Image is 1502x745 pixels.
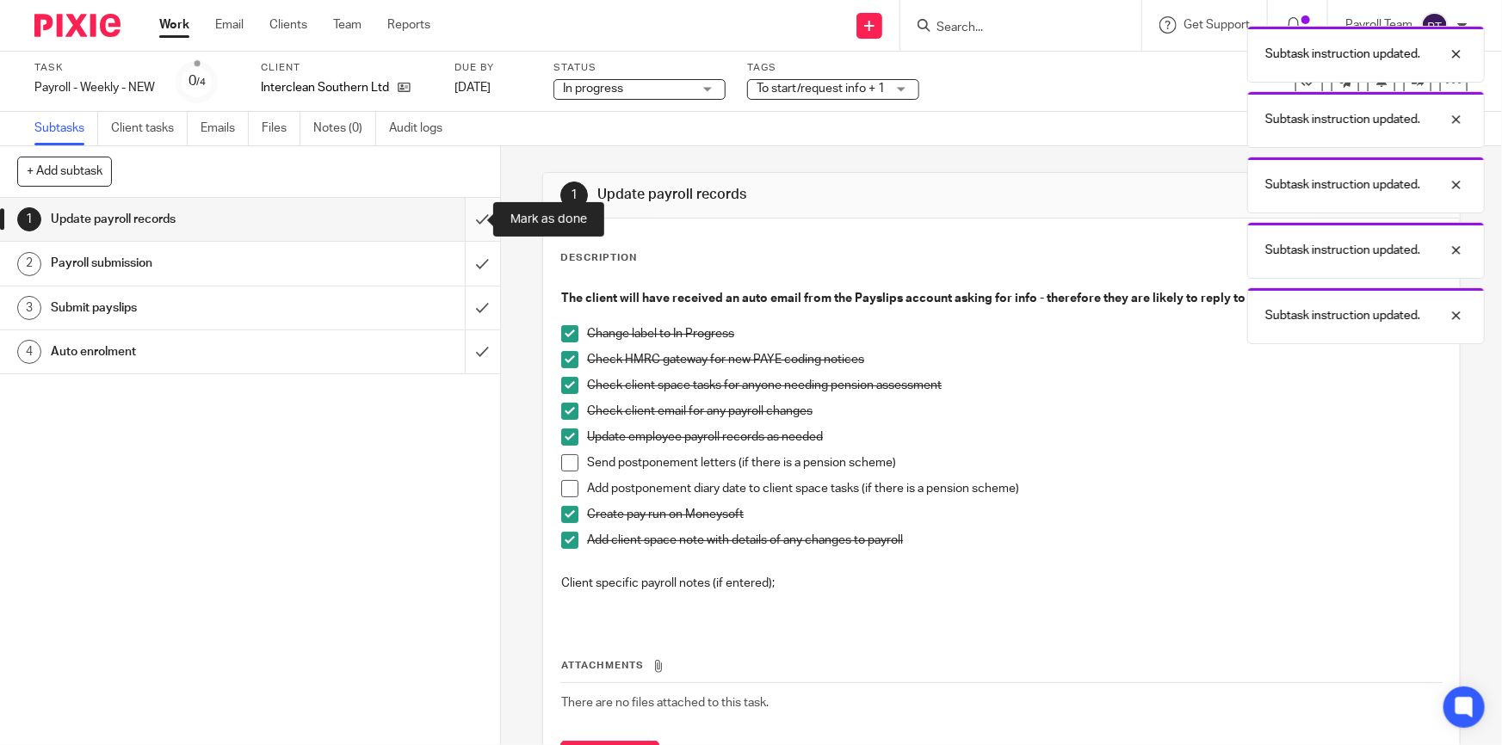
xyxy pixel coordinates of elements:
[387,16,430,34] a: Reports
[189,71,206,91] div: 0
[553,61,726,75] label: Status
[201,112,249,145] a: Emails
[747,61,919,75] label: Tags
[34,79,155,96] div: Payroll - Weekly - NEW
[563,83,623,95] span: In progress
[561,661,644,670] span: Attachments
[34,14,121,37] img: Pixie
[313,112,376,145] a: Notes (0)
[587,428,1441,446] p: Update employee payroll records as needed
[34,61,155,75] label: Task
[1265,46,1420,63] p: Subtask instruction updated.
[51,339,315,365] h1: Auto enrolment
[1265,242,1420,259] p: Subtask instruction updated.
[51,250,315,276] h1: Payroll submission
[1265,176,1420,194] p: Subtask instruction updated.
[597,186,1038,204] h1: Update payroll records
[269,16,307,34] a: Clients
[17,207,41,231] div: 1
[561,697,769,709] span: There are no files attached to this task.
[262,112,300,145] a: Files
[51,206,315,232] h1: Update payroll records
[587,480,1441,497] p: Add postponement diary date to client space tasks (if there is a pension scheme)
[159,16,189,34] a: Work
[215,16,244,34] a: Email
[17,157,112,186] button: + Add subtask
[587,506,1441,523] p: Create pay run on Moneysoft
[333,16,362,34] a: Team
[17,252,41,276] div: 2
[587,377,1441,394] p: Check client space tasks for anyone needing pension assessment
[561,292,1318,305] strong: The client will have received an auto email from the Payslips account asking for info - therefore...
[561,575,1441,592] p: Client specific payroll notes (if entered);
[1421,12,1449,40] img: svg%3E
[1265,307,1420,324] p: Subtask instruction updated.
[196,77,206,87] small: /4
[261,61,433,75] label: Client
[261,79,389,96] p: Interclean Southern Ltd
[560,182,588,209] div: 1
[389,112,455,145] a: Audit logs
[454,61,532,75] label: Due by
[587,325,1441,342] p: Change label to In Progress
[1265,111,1420,128] p: Subtask instruction updated.
[587,532,1441,549] p: Add client space note with details of any changes to payroll
[587,403,1441,420] p: Check client email for any payroll changes
[587,454,1441,471] p: Send postponement letters (if there is a pension scheme)
[34,112,98,145] a: Subtasks
[51,295,315,321] h1: Submit payslips
[111,112,188,145] a: Client tasks
[454,82,491,94] span: [DATE]
[17,340,41,364] div: 4
[17,296,41,320] div: 3
[587,351,1441,368] p: Check HMRC gateway for new PAYE coding notices
[560,251,637,265] p: Description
